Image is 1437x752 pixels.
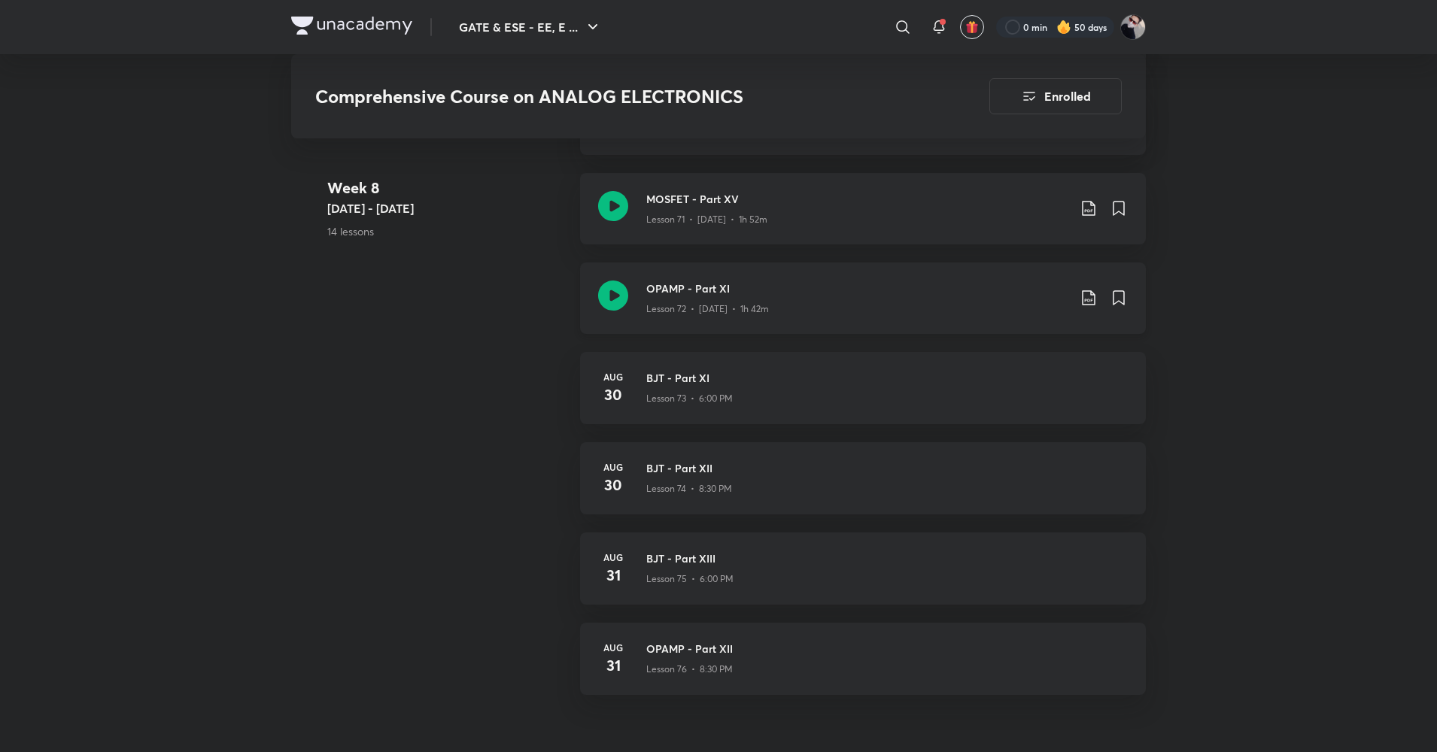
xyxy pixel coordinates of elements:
h3: BJT - Part XI [646,370,1128,386]
h3: MOSFET - Part XV [646,191,1068,207]
button: GATE & ESE - EE, E ... [450,12,611,42]
img: Company Logo [291,17,412,35]
img: avatar [965,20,979,34]
a: Aug30BJT - Part XILesson 73 • 6:00 PM [580,352,1146,442]
a: MOSFET - Part XVLesson 71 • [DATE] • 1h 52m [580,173,1146,262]
a: Aug30BJT - Part XIILesson 74 • 8:30 PM [580,442,1146,532]
p: Lesson 76 • 8:30 PM [646,663,733,676]
p: Lesson 73 • 6:00 PM [646,392,733,405]
h4: Week 8 [327,177,568,199]
img: Ashutosh Tripathi [1120,14,1146,40]
h6: Aug [598,641,628,654]
p: Lesson 72 • [DATE] • 1h 42m [646,302,769,316]
button: Enrolled [989,78,1122,114]
a: Aug31BJT - Part XIIILesson 75 • 6:00 PM [580,532,1146,623]
h6: Aug [598,460,628,474]
h4: 30 [598,474,628,496]
a: OPAMP - Part XILesson 72 • [DATE] • 1h 42m [580,262,1146,352]
h3: Comprehensive Course on ANALOG ELECTRONICS [315,86,904,108]
p: Lesson 75 • 6:00 PM [646,572,734,586]
h3: BJT - Part XII [646,460,1128,476]
p: Lesson 74 • 8:30 PM [646,482,732,496]
p: Lesson 71 • [DATE] • 1h 52m [646,213,767,226]
a: Aug31OPAMP - Part XIILesson 76 • 8:30 PM [580,623,1146,713]
button: avatar [960,15,984,39]
h5: [DATE] - [DATE] [327,199,568,217]
h6: Aug [598,550,628,564]
a: Company Logo [291,17,412,38]
img: streak [1056,20,1071,35]
h6: Aug [598,370,628,384]
h3: OPAMP - Part XII [646,641,1128,656]
h3: OPAMP - Part XI [646,280,1068,296]
h3: BJT - Part XIII [646,550,1128,566]
p: 14 lessons [327,223,568,239]
h4: 30 [598,384,628,406]
h4: 31 [598,564,628,587]
h4: 31 [598,654,628,677]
